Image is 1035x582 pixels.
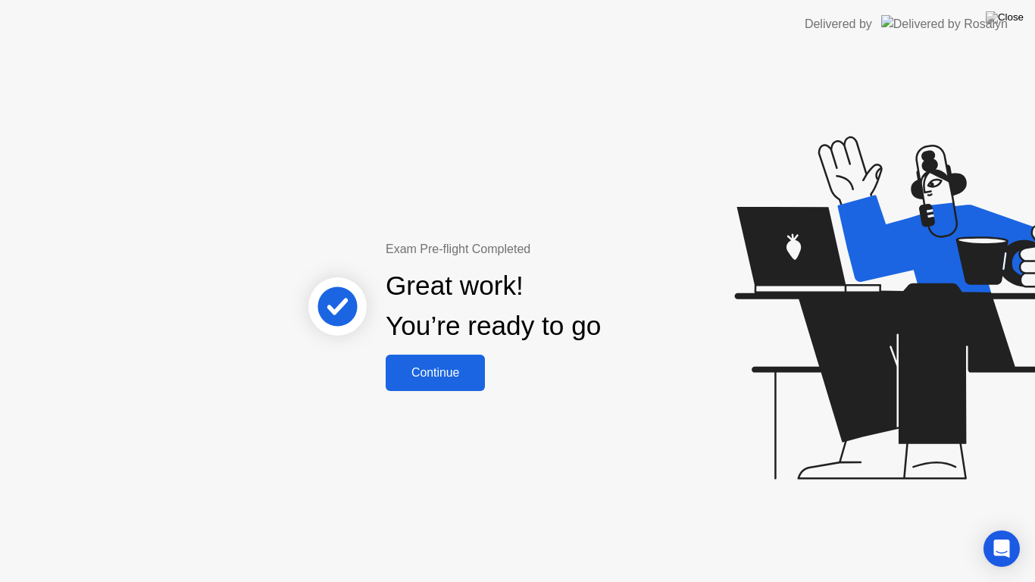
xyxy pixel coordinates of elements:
[983,530,1020,567] div: Open Intercom Messenger
[881,15,1008,33] img: Delivered by Rosalyn
[805,15,872,33] div: Delivered by
[386,240,699,258] div: Exam Pre-flight Completed
[386,266,601,346] div: Great work! You’re ready to go
[986,11,1024,23] img: Close
[386,355,485,391] button: Continue
[390,366,480,380] div: Continue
